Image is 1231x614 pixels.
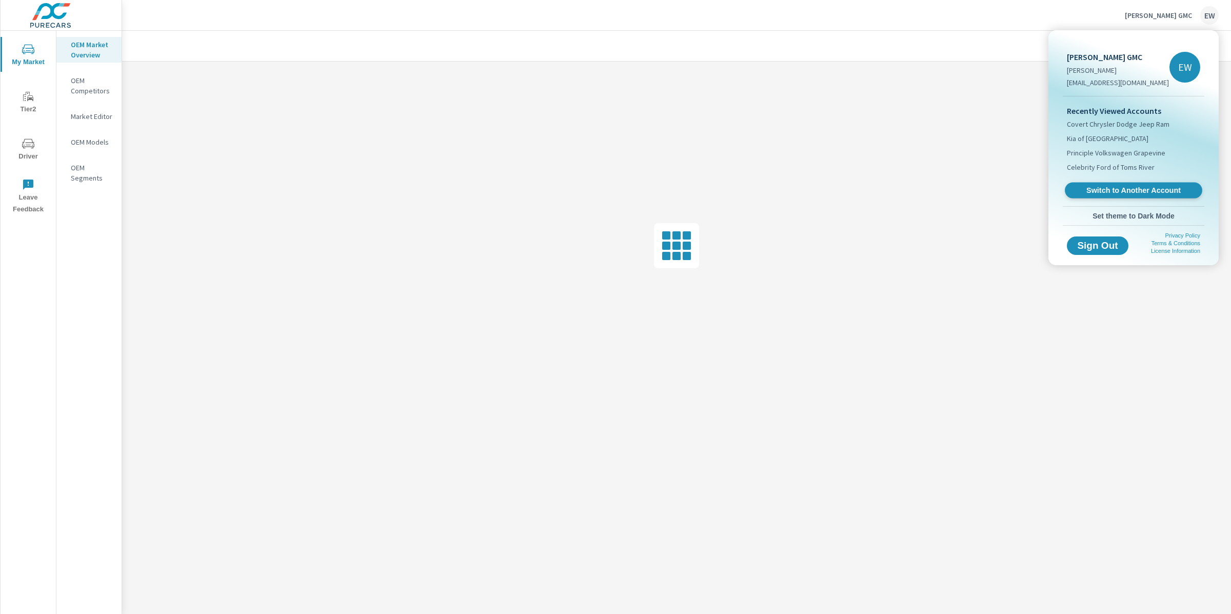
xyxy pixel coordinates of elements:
[1067,162,1155,172] span: Celebrity Ford of Toms River
[1067,133,1148,144] span: Kia of [GEOGRAPHIC_DATA]
[1151,248,1200,254] a: License Information
[1067,65,1169,75] p: [PERSON_NAME]
[1067,119,1169,129] span: Covert Chrysler Dodge Jeep Ram
[1063,207,1204,225] button: Set theme to Dark Mode
[1067,51,1169,63] p: [PERSON_NAME] GMC
[1067,236,1128,255] button: Sign Out
[1151,240,1200,246] a: Terms & Conditions
[1067,77,1169,88] p: [EMAIL_ADDRESS][DOMAIN_NAME]
[1067,211,1200,221] span: Set theme to Dark Mode
[1165,232,1200,239] a: Privacy Policy
[1067,148,1165,158] span: Principle Volkswagen Grapevine
[1075,241,1120,250] span: Sign Out
[1169,52,1200,83] div: EW
[1065,183,1202,199] a: Switch to Another Account
[1067,105,1200,117] p: Recently Viewed Accounts
[1070,186,1196,195] span: Switch to Another Account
